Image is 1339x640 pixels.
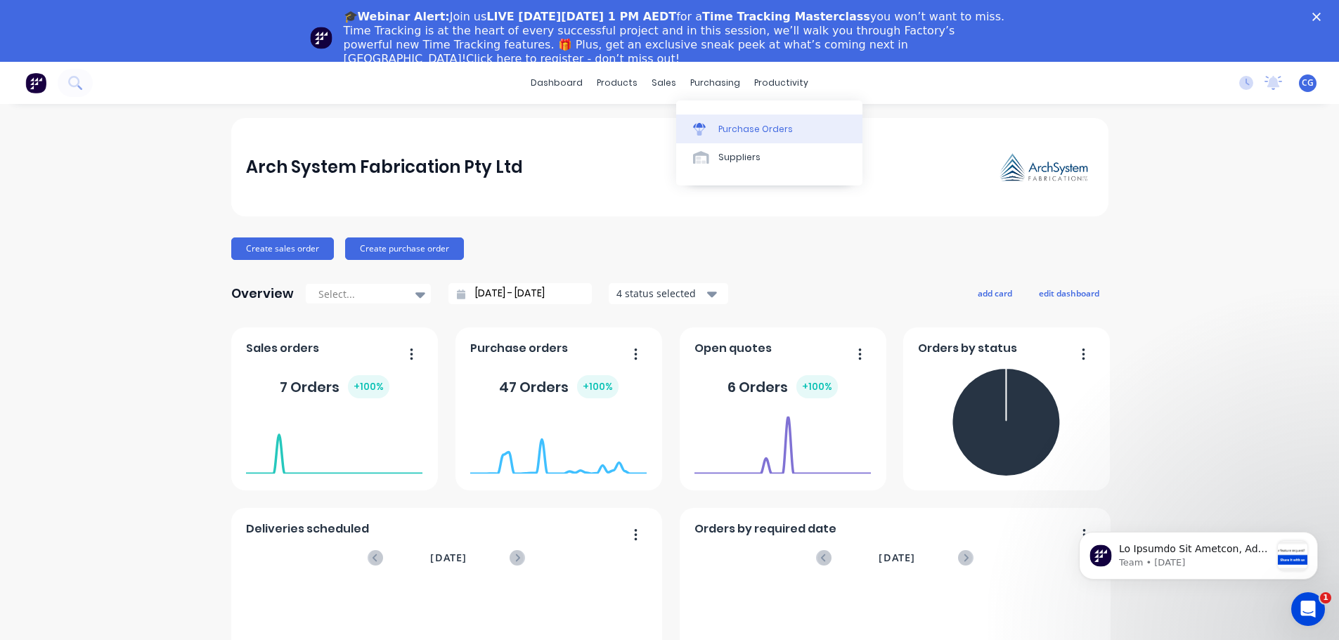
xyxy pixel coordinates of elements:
[470,340,568,357] span: Purchase orders
[246,521,369,537] span: Deliveries scheduled
[344,10,450,23] b: 🎓Webinar Alert:
[676,115,862,143] a: Purchase Orders
[727,375,838,398] div: 6 Orders
[1320,592,1331,603] span: 1
[718,151,761,164] div: Suppliers
[694,521,836,537] span: Orders by required date
[1312,13,1326,21] div: Close
[231,280,294,308] div: Overview
[1302,77,1314,89] span: CG
[345,237,464,260] button: Create purchase order
[609,283,728,304] button: 4 status selected
[231,237,334,260] button: Create sales order
[718,123,793,136] div: Purchase Orders
[747,72,815,93] div: productivity
[25,72,46,93] img: Factory
[702,10,870,23] b: Time Tracking Masterclass
[344,10,1007,66] div: Join us for a you won’t want to miss. Time Tracking is at the heart of every successful project a...
[918,340,1017,357] span: Orders by status
[676,143,862,171] a: Suppliers
[683,72,747,93] div: purchasing
[430,550,467,566] span: [DATE]
[524,72,590,93] a: dashboard
[466,52,680,65] a: Click here to register - don’t miss out!
[486,10,676,23] b: LIVE [DATE][DATE] 1 PM AEDT
[348,375,389,398] div: + 100 %
[280,375,389,398] div: 7 Orders
[246,340,319,357] span: Sales orders
[499,375,619,398] div: 47 Orders
[577,375,619,398] div: + 100 %
[1030,284,1108,302] button: edit dashboard
[1291,592,1325,626] iframe: Intercom live chat
[61,53,213,65] p: Message from Team, sent 2w ago
[995,149,1093,186] img: Arch System Fabrication Pty Ltd
[590,72,645,93] div: products
[616,286,705,301] div: 4 status selected
[796,375,838,398] div: + 100 %
[694,340,772,357] span: Open quotes
[645,72,683,93] div: sales
[246,153,523,181] div: Arch System Fabrication Pty Ltd
[1058,504,1339,602] iframe: Intercom notifications message
[310,27,332,49] img: Profile image for Team
[969,284,1021,302] button: add card
[879,550,915,566] span: [DATE]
